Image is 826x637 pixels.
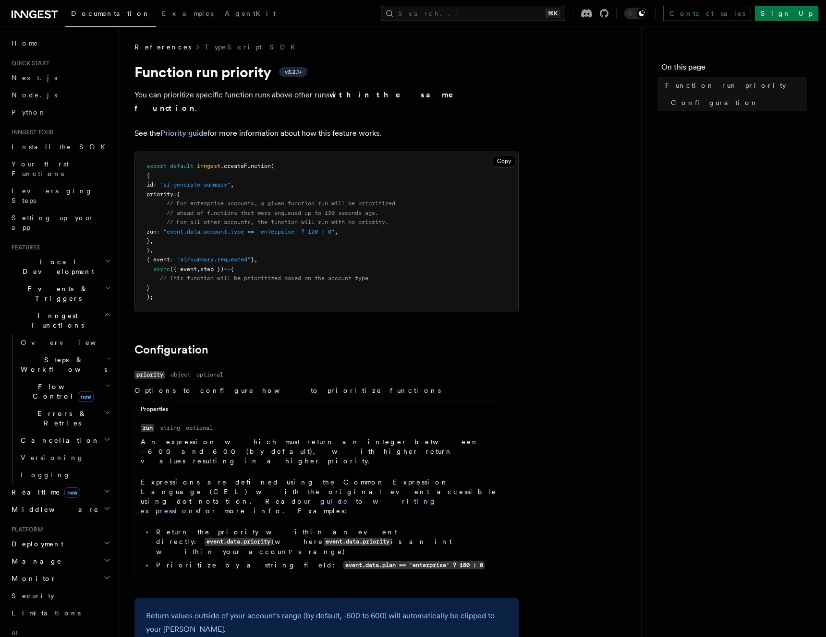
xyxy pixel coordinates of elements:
span: Python [12,108,47,116]
span: // ahead of functions that were enqueued up to 120 seconds ago. [167,210,378,216]
span: : [153,181,157,188]
button: Manage [8,553,113,570]
span: } [146,237,150,244]
span: Events & Triggers [8,284,105,303]
span: .createFunction [220,163,271,169]
p: Options to configure how to prioritize functions [134,386,503,395]
a: Function run priority [661,77,807,94]
span: ( [271,163,274,169]
span: { [177,191,180,198]
a: AgentKit [219,3,281,26]
span: Quick start [8,59,49,67]
a: Install the SDK [8,138,113,155]
p: See the for more information about how this feature works. [134,127,519,140]
span: { event [146,256,170,263]
a: Sign Up [755,6,818,21]
span: Features [8,244,40,251]
dd: string [160,424,180,432]
code: event.data.priority [205,538,272,546]
span: , [335,228,338,235]
a: Home [8,35,113,52]
button: Errors & Retries [17,405,113,432]
div: Inngest Functions [8,334,113,484]
span: Flow Control [17,382,106,401]
span: AI [8,629,18,637]
p: An expression which must return an integer between -600 and 600 (by default), with higher return ... [141,437,497,466]
code: priority [134,371,165,379]
p: Expressions are defined using the Common Expression Language (CEL) with the original event access... [141,477,497,516]
button: Deployment [8,535,113,553]
span: AgentKit [225,10,276,17]
code: run [141,424,154,432]
kbd: ⌘K [546,9,559,18]
span: export [146,163,167,169]
span: { [146,172,150,179]
span: Local Development [8,257,105,276]
span: => [224,266,231,272]
button: Search...⌘K [381,6,565,21]
span: Versioning [21,454,84,461]
span: Examples [162,10,213,17]
button: Steps & Workflows [17,351,113,378]
span: Install the SDK [12,143,111,151]
a: Limitations [8,604,113,622]
span: // This function will be prioritized based on the account type [160,275,368,282]
span: Inngest Functions [8,311,104,330]
span: // For all other accounts, the function will run with no priority. [167,219,389,225]
span: Monitor [8,574,57,583]
dd: object [170,371,191,378]
span: Steps & Workflows [17,355,107,374]
span: "event.data.account_type == 'enterprise' ? 120 : 0" [163,228,335,235]
span: Deployment [8,539,63,549]
button: Copy [493,155,515,167]
span: // For enterprise accounts, a given function run will be prioritized [167,200,395,207]
a: Node.js [8,86,113,104]
a: Leveraging Steps [8,182,113,209]
span: : [157,228,160,235]
code: event.data.plan == 'enterprise' ? 180 : 0 [343,561,485,569]
span: v3.2.1+ [285,68,302,76]
span: Configuration [671,98,758,107]
span: default [170,163,194,169]
span: async [153,266,170,272]
span: Limitations [12,609,81,617]
span: Leveraging Steps [12,187,93,204]
span: id [146,181,153,188]
a: Next.js [8,69,113,86]
span: Platform [8,526,43,533]
span: } [146,284,150,291]
span: , [150,247,153,254]
a: Your first Functions [8,155,113,182]
a: our guide to writing expressions [141,497,437,515]
span: Node.js [12,91,57,99]
a: Security [8,587,113,604]
p: You can prioritize specific function runs above other runs . [134,88,519,115]
a: Python [8,104,113,121]
span: Function run priority [665,81,786,90]
a: Contact sales [663,6,751,21]
span: "ai/summary.requested" [177,256,251,263]
span: } [146,247,150,254]
h4: On this page [661,61,807,77]
span: ({ event [170,266,197,272]
a: Logging [17,466,113,484]
span: : [173,191,177,198]
span: step }) [200,266,224,272]
span: Inngest tour [8,129,54,136]
span: , [150,237,153,244]
a: Configuration [134,343,208,356]
span: { [231,266,234,272]
dd: optional [196,371,223,378]
span: Security [12,592,54,600]
li: Prioritize by a string field: [153,560,497,570]
span: , [231,181,234,188]
span: Next.js [12,74,57,82]
p: Return values outside of your account's range (by default, -600 to 600) will automatically be cli... [146,609,507,636]
button: Events & Triggers [8,280,113,307]
a: Versioning [17,449,113,466]
span: Documentation [71,10,150,17]
span: "ai-generate-summary" [160,181,231,188]
span: run [146,228,157,235]
a: Configuration [667,94,807,111]
a: Documentation [65,3,156,27]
